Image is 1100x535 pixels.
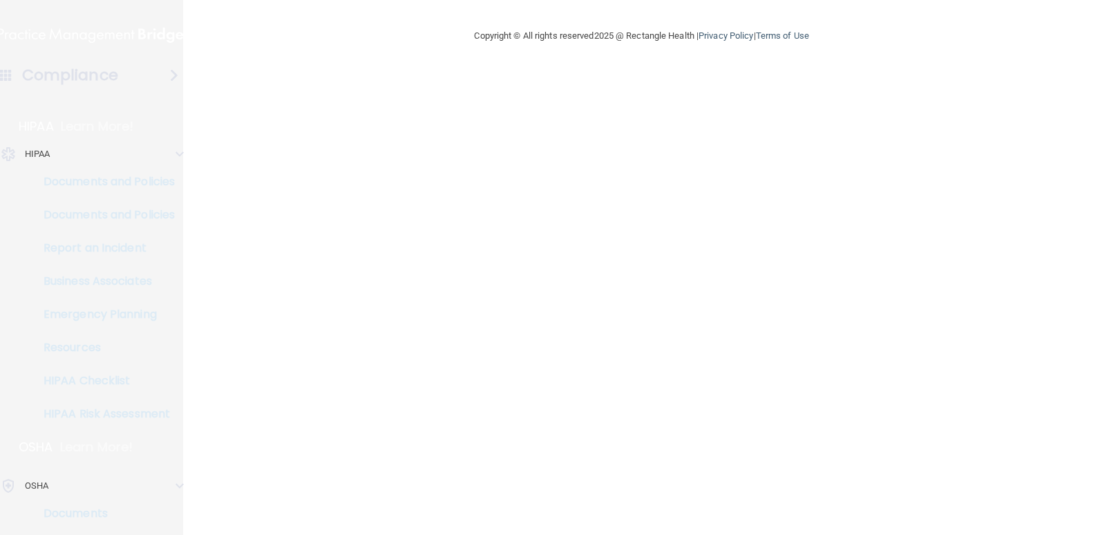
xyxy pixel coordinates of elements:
[756,30,809,41] a: Terms of Use
[9,208,198,222] p: Documents and Policies
[699,30,753,41] a: Privacy Policy
[9,274,198,288] p: Business Associates
[60,439,133,456] p: Learn More!
[22,66,118,85] h4: Compliance
[9,308,198,321] p: Emergency Planning
[9,175,198,189] p: Documents and Policies
[9,241,198,255] p: Report an Incident
[25,146,50,162] p: HIPAA
[9,341,198,355] p: Resources
[25,478,48,494] p: OSHA
[61,118,134,135] p: Learn More!
[390,14,894,58] div: Copyright © All rights reserved 2025 @ Rectangle Health | |
[9,507,198,520] p: Documents
[9,374,198,388] p: HIPAA Checklist
[9,407,198,421] p: HIPAA Risk Assessment
[19,439,53,456] p: OSHA
[19,118,54,135] p: HIPAA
